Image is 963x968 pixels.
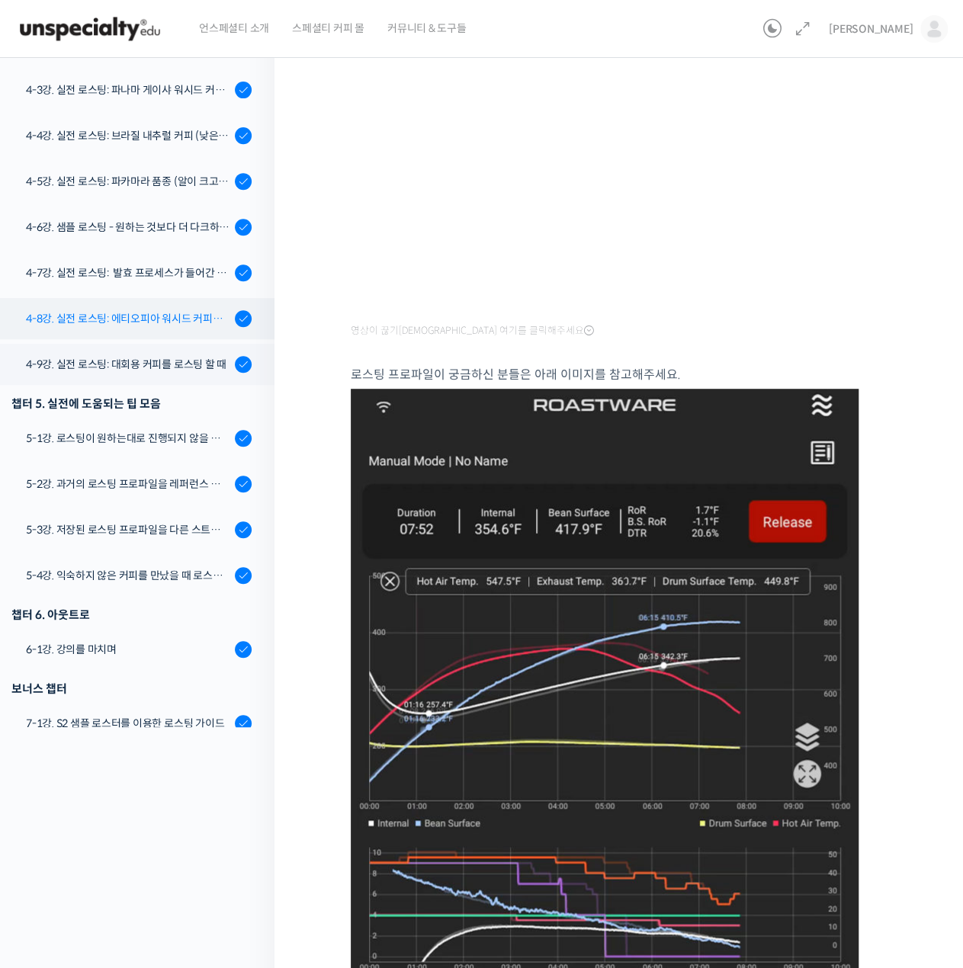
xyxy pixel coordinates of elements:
div: 5-4강. 익숙하지 않은 커피를 만났을 때 로스팅 전략 세우는 방법 [26,567,230,584]
div: 5-2강. 과거의 로스팅 프로파일을 레퍼런스 삼아 리뷰하는 방법 [26,476,230,492]
span: [PERSON_NAME] [829,22,913,36]
span: 설정 [236,506,254,518]
p: 로스팅 프로파일이 궁금하신 분들은 아래 이미지를 참고해주세요. [351,364,894,385]
span: 홈 [48,506,57,518]
div: 보너스 챕터 [11,678,252,699]
div: 4-8강. 실전 로스팅: 에티오피아 워시드 커피를 에스프레소용으로 로스팅 할 때 [26,310,230,327]
div: 7-1강. S2 샘플 로스터를 이용한 로스팅 가이드 [26,715,230,732]
div: 4-7강. 실전 로스팅: 발효 프로세스가 들어간 커피를 필터용으로 로스팅 할 때 [26,264,230,281]
div: 5-1강. 로스팅이 원하는대로 진행되지 않을 때, 일관성이 떨어질 때 [26,430,230,447]
div: 챕터 5. 실전에 도움되는 팁 모음 [11,393,252,414]
div: 챕터 6. 아웃트로 [11,604,252,625]
a: 설정 [197,483,293,521]
div: 4-4강. 실전 로스팅: 브라질 내추럴 커피 (낮은 고도에서 재배되어 당분과 밀도가 낮은 경우) [26,127,230,144]
div: 4-3강. 실전 로스팅: 파나마 게이샤 워시드 커피 (플레이버 프로파일이 로스팅하기 까다로운 경우) [26,82,230,98]
a: 대화 [101,483,197,521]
div: 6-1강. 강의를 마치며 [26,641,230,658]
span: 영상이 끊기[DEMOGRAPHIC_DATA] 여기를 클릭해주세요 [351,325,594,337]
div: 4-6강. 샘플 로스팅 - 원하는 것보다 더 다크하게 로스팅 하는 이유 [26,219,230,236]
div: 5-3강. 저장된 로스팅 프로파일을 다른 스트롱홀드 로스팅 머신에서 적용할 경우에 보정하는 방법 [26,521,230,538]
div: 4-9강. 실전 로스팅: 대회용 커피를 로스팅 할 때 [26,356,230,373]
span: 대화 [140,507,158,519]
div: 4-5강. 실전 로스팅: 파카마라 품종 (알이 크고 산지에서 건조가 고르게 되기 힘든 경우) [26,173,230,190]
a: 홈 [5,483,101,521]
